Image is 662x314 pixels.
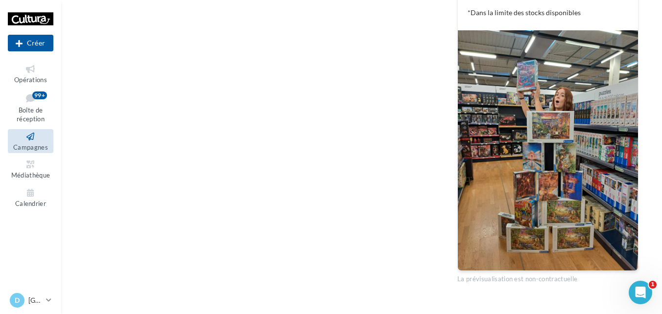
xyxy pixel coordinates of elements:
a: Boîte de réception99+ [8,90,53,125]
div: Nouvelle campagne [8,35,53,51]
iframe: Intercom live chat [629,281,652,304]
span: 1 [649,281,657,289]
span: D [15,295,20,305]
a: Opérations [8,62,53,86]
div: La prévisualisation est non-contractuelle [457,271,638,284]
a: Calendrier [8,185,53,209]
span: Opérations [14,76,47,84]
div: 99+ [32,91,47,99]
span: Boîte de réception [17,106,45,123]
a: Médiathèque [8,157,53,181]
p: [GEOGRAPHIC_DATA] [28,295,42,305]
span: Calendrier [15,200,46,207]
a: D [GEOGRAPHIC_DATA] [8,291,53,310]
a: Campagnes [8,129,53,153]
span: Campagnes [13,143,48,151]
button: Créer [8,35,53,51]
span: Médiathèque [11,171,50,179]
